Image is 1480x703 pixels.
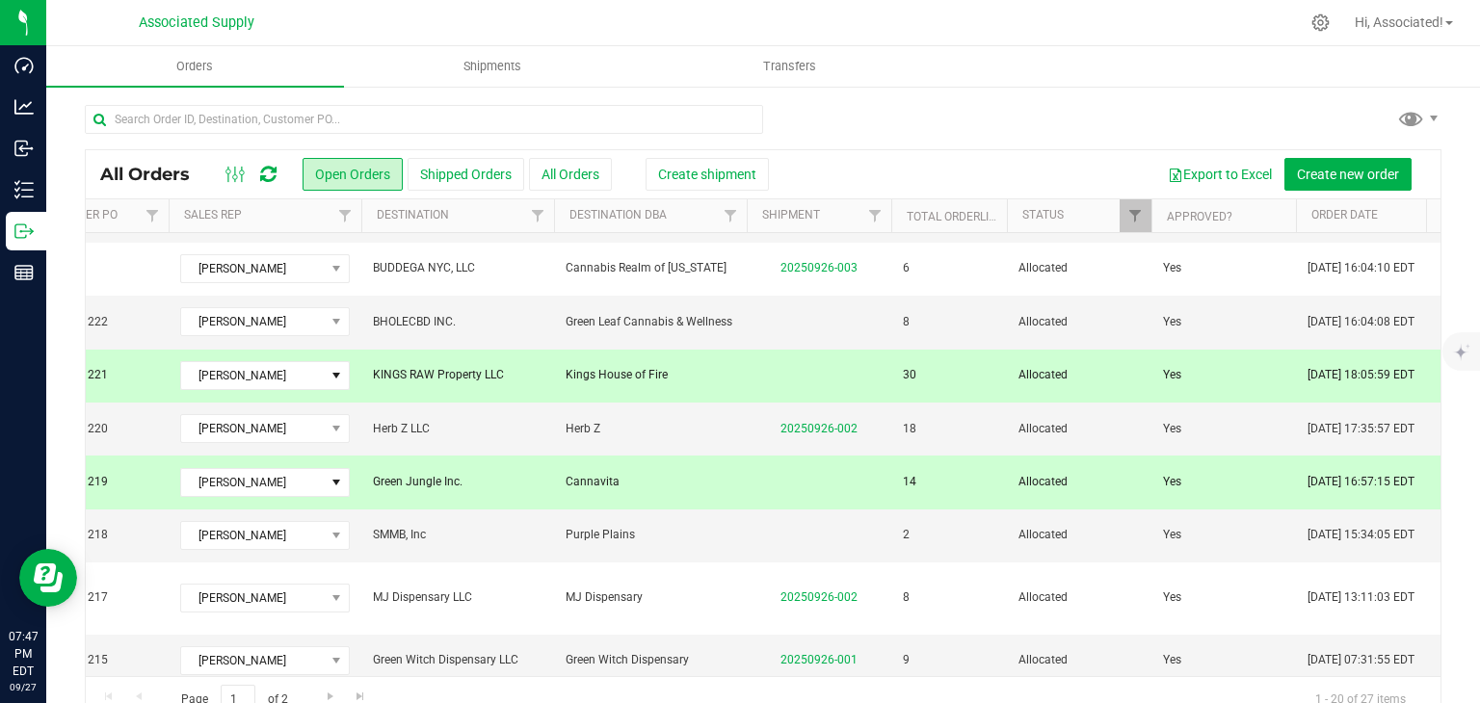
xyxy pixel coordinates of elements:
[1018,526,1140,544] span: Allocated
[344,46,642,87] a: Shipments
[522,199,554,232] a: Filter
[1163,313,1181,331] span: Yes
[903,526,910,544] span: 2
[181,308,325,335] span: [PERSON_NAME]
[1018,473,1140,491] span: Allocated
[36,473,157,491] span: E-NY-SO-1219
[46,46,344,87] a: Orders
[566,473,735,491] span: Cannavita
[181,415,325,442] span: [PERSON_NAME]
[903,651,910,669] span: 9
[137,199,169,232] a: Filter
[181,469,325,496] span: [PERSON_NAME]
[903,473,916,491] span: 14
[780,590,858,604] a: 20250926-002
[1297,167,1399,182] span: Create new order
[373,651,542,669] span: Green Witch Dispensary LLC
[373,259,542,277] span: BUDDEGA NYC, LLC
[569,208,667,221] a: Destination DBA
[373,526,542,544] span: SMMB, Inc
[9,628,38,680] p: 07:47 PM EDT
[1163,473,1181,491] span: Yes
[36,651,157,669] span: E-NY-SO-1215
[36,313,157,331] span: E-NY-SO-1222
[14,221,34,241] inline-svg: Outbound
[1163,526,1181,544] span: Yes
[373,588,542,607] span: MJ Dispensary LLC
[14,139,34,158] inline-svg: Inbound
[859,199,891,232] a: Filter
[1018,366,1140,384] span: Allocated
[762,208,820,221] a: Shipment
[1163,366,1181,384] span: Yes
[1311,208,1378,221] a: Order Date
[373,313,542,331] span: BHOLECBD INC.
[566,588,735,607] span: MJ Dispensary
[139,14,254,31] span: Associated Supply
[14,56,34,75] inline-svg: Dashboard
[1284,158,1412,191] button: Create new order
[303,158,403,191] button: Open Orders
[1018,588,1140,607] span: Allocated
[1355,14,1443,30] span: Hi, Associated!
[903,366,916,384] span: 30
[1018,651,1140,669] span: Allocated
[1120,199,1151,232] a: Filter
[903,259,910,277] span: 6
[566,313,735,331] span: Green Leaf Cannabis & Wellness
[1163,420,1181,438] span: Yes
[1308,473,1414,491] span: [DATE] 16:57:15 EDT
[903,313,910,331] span: 8
[1308,13,1333,32] div: Manage settings
[181,647,325,674] span: [PERSON_NAME]
[566,420,735,438] span: Herb Z
[1167,210,1232,223] a: Approved?
[566,366,735,384] span: Kings House of Fire
[1308,651,1414,669] span: [DATE] 07:31:55 EDT
[181,255,325,282] span: [PERSON_NAME]
[1018,313,1140,331] span: Allocated
[184,208,242,221] a: Sales Rep
[1018,259,1140,277] span: Allocated
[1163,259,1181,277] span: Yes
[181,362,325,389] span: [PERSON_NAME]
[36,588,157,607] span: E-NY-SO-1217
[330,199,361,232] a: Filter
[737,58,842,75] span: Transfers
[903,420,916,438] span: 18
[1022,208,1064,221] a: Status
[780,653,858,666] a: 20250926-001
[646,158,769,191] button: Create shipment
[85,105,763,134] input: Search Order ID, Destination, Customer PO...
[373,473,542,491] span: Green Jungle Inc.
[907,210,1011,223] a: Total Orderlines
[14,97,34,117] inline-svg: Analytics
[14,263,34,282] inline-svg: Reports
[1163,588,1181,607] span: Yes
[641,46,938,87] a: Transfers
[150,58,239,75] span: Orders
[1163,651,1181,669] span: Yes
[437,58,547,75] span: Shipments
[1308,588,1414,607] span: [DATE] 13:11:03 EDT
[566,526,735,544] span: Purple Plains
[780,422,858,435] a: 20250926-002
[1308,526,1414,544] span: [DATE] 15:34:05 EDT
[1308,313,1414,331] span: [DATE] 16:04:08 EDT
[1308,366,1414,384] span: [DATE] 18:05:59 EDT
[36,366,157,384] span: E-NY-SO-1221
[1308,420,1414,438] span: [DATE] 17:35:57 EDT
[1308,259,1414,277] span: [DATE] 16:04:10 EDT
[1018,420,1140,438] span: Allocated
[181,585,325,612] span: [PERSON_NAME]
[19,549,77,607] iframe: Resource center
[715,199,747,232] a: Filter
[373,366,542,384] span: KINGS RAW Property LLC
[9,680,38,694] p: 09/27
[529,158,612,191] button: All Orders
[373,420,542,438] span: Herb Z LLC
[36,420,157,438] span: E-NY-SO-1220
[408,158,524,191] button: Shipped Orders
[903,588,910,607] span: 8
[780,261,858,274] a: 20250926-003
